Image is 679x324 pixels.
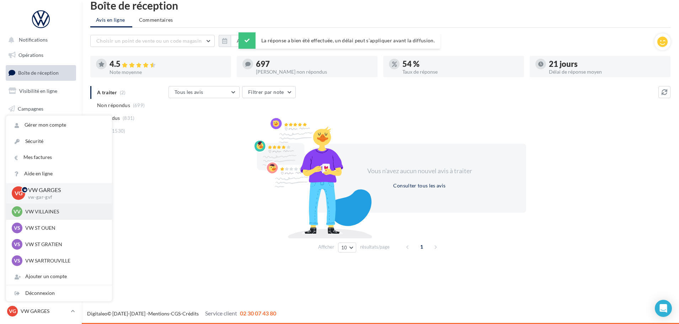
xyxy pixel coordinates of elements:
[97,102,130,109] span: Non répondus
[123,115,135,121] span: (831)
[96,38,202,44] span: Choisir un point de vente ou un code magasin
[341,245,347,250] span: 10
[171,310,181,317] a: CGS
[219,35,262,47] button: Au total
[182,310,199,317] a: Crédits
[338,243,356,253] button: 10
[25,208,103,215] p: VW VILLAINES
[4,137,77,152] a: Médiathèque
[242,86,296,98] button: Filtrer par note
[549,60,665,68] div: 21 jours
[133,102,145,108] span: (699)
[25,224,103,232] p: VW ST OUEN
[402,60,518,68] div: 54 %
[4,65,77,80] a: Boîte de réception
[6,133,112,149] a: Sécurité
[21,308,68,315] p: VW GARGES
[4,48,77,63] a: Opérations
[148,310,169,317] a: Mentions
[6,149,112,165] a: Mes factures
[6,304,76,318] a: VG VW GARGES
[655,300,672,317] div: Open Intercom Messenger
[358,166,481,176] div: Vous n'avez aucun nouvel avis à traiter
[18,52,43,58] span: Opérations
[25,241,103,248] p: VW ST GRATIEN
[240,310,276,317] span: 02 30 07 43 80
[87,310,107,317] a: Digitaleo
[28,186,101,194] p: VW GARGES
[4,84,77,99] a: Visibilité en ligne
[28,194,101,201] p: vw-gar-gvf
[256,69,372,74] div: [PERSON_NAME] non répondus
[390,181,448,190] button: Consulter tous les avis
[111,128,125,134] span: (1530)
[256,60,372,68] div: 697
[19,37,48,43] span: Notifications
[4,172,77,193] a: PLV et print personnalisable
[97,115,120,122] span: Répondus
[109,70,225,75] div: Note moyenne
[4,119,77,134] a: Contacts
[6,166,112,182] a: Aide en ligne
[4,101,77,116] a: Campagnes
[360,244,390,250] span: résultats/page
[231,35,262,47] button: Au total
[205,310,237,317] span: Service client
[416,241,427,253] span: 1
[14,224,20,232] span: VS
[90,35,215,47] button: Choisir un point de vente ou un code magasin
[9,308,16,315] span: VG
[6,117,112,133] a: Gérer mon compte
[25,257,103,264] p: VW SARTROUVILLE
[18,105,43,111] span: Campagnes
[175,89,203,95] span: Tous les avis
[549,69,665,74] div: Délai de réponse moyen
[4,196,77,217] a: Campagnes DataOnDemand
[87,310,276,317] span: © [DATE]-[DATE] - - -
[6,269,112,285] div: Ajouter un compte
[14,241,20,248] span: VS
[318,244,334,250] span: Afficher
[239,32,440,49] div: La réponse a bien été effectuée, un délai peut s’appliquer avant la diffusion.
[19,88,57,94] span: Visibilité en ligne
[169,86,240,98] button: Tous les avis
[109,60,225,68] div: 4.5
[14,257,20,264] span: VS
[18,70,59,76] span: Boîte de réception
[139,16,173,23] span: Commentaires
[6,285,112,301] div: Déconnexion
[402,69,518,74] div: Taux de réponse
[15,189,23,197] span: VG
[4,154,77,169] a: Calendrier
[14,208,21,215] span: VV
